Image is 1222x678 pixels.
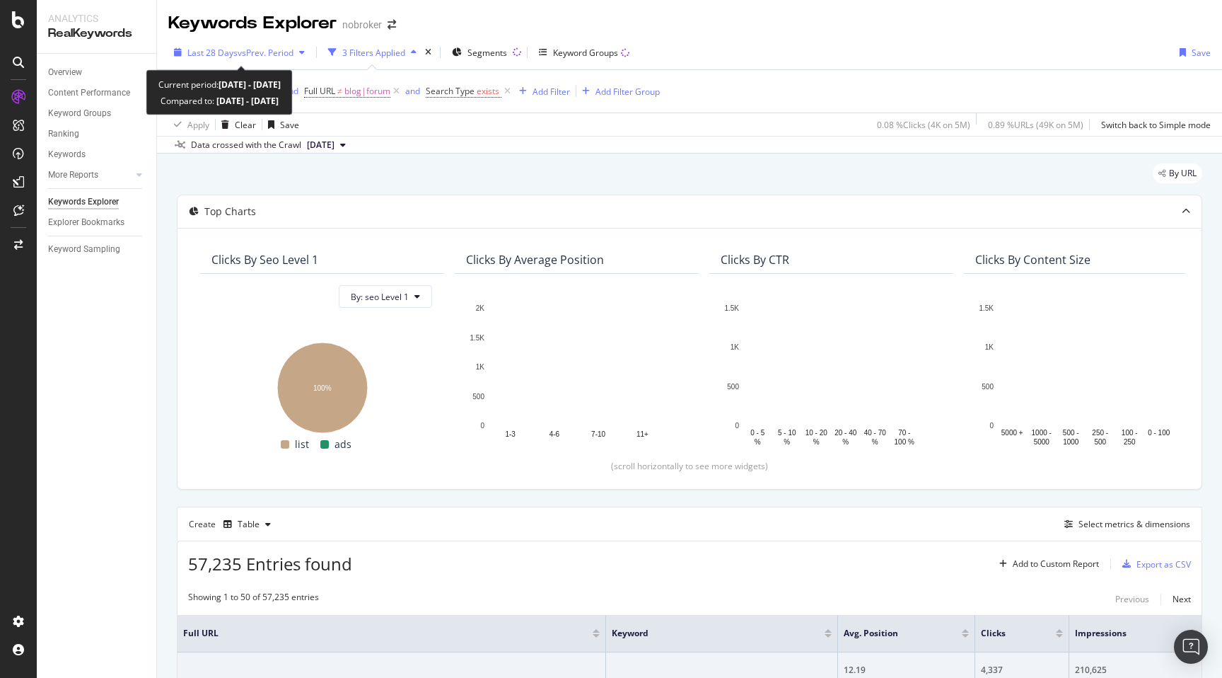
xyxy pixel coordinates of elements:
[591,430,605,438] text: 7-10
[988,119,1083,131] div: 0.89 % URLs ( 49K on 5M )
[477,85,499,97] span: exists
[636,430,648,438] text: 11+
[48,86,130,100] div: Content Performance
[334,436,351,453] span: ads
[168,113,209,136] button: Apply
[872,438,878,446] text: %
[595,86,660,98] div: Add Filter Group
[472,393,484,401] text: 500
[1115,591,1149,608] button: Previous
[238,520,260,529] div: Table
[322,41,422,64] button: 3 Filters Applied
[218,513,277,536] button: Table
[187,119,209,131] div: Apply
[168,11,337,35] div: Keywords Explorer
[844,664,969,677] div: 12.19
[1078,518,1190,530] div: Select metrics & dimensions
[48,242,120,257] div: Keyword Sampling
[48,106,146,121] a: Keyword Groups
[981,664,1063,677] div: 4,337
[280,119,299,131] div: Save
[476,363,485,371] text: 1K
[466,301,687,449] svg: A chart.
[844,627,941,640] span: Avg. Position
[342,47,405,59] div: 3 Filters Applied
[1063,438,1079,446] text: 1000
[422,45,434,59] div: times
[1115,593,1149,605] div: Previous
[476,304,485,312] text: 2K
[307,139,334,151] span: 2025 Aug. 4th
[1169,169,1197,178] span: By URL
[187,47,238,59] span: Last 28 Days
[553,47,618,59] div: Keyword Groups
[48,195,119,209] div: Keywords Explorer
[1192,47,1211,59] div: Save
[405,85,420,97] div: and
[48,195,146,209] a: Keywords Explorer
[48,65,146,80] a: Overview
[466,253,604,267] div: Clicks By Average Position
[731,344,740,352] text: 1K
[168,41,310,64] button: Last 28 DaysvsPrev. Period
[975,301,1196,449] div: A chart.
[1034,438,1050,446] text: 5000
[1124,438,1136,446] text: 250
[576,83,660,100] button: Add Filter Group
[189,513,277,536] div: Create
[979,304,994,312] text: 1.5K
[313,384,332,392] text: 100%
[188,591,319,608] div: Showing 1 to 50 of 57,235 entries
[405,84,420,98] button: and
[750,429,764,437] text: 0 - 5
[727,383,739,391] text: 500
[211,335,432,436] svg: A chart.
[513,83,570,100] button: Add Filter
[388,20,396,30] div: arrow-right-arrow-left
[48,127,146,142] a: Ranking
[985,344,994,352] text: 1K
[183,627,571,640] span: Full URL
[188,552,352,575] span: 57,235 Entries found
[48,11,145,25] div: Analytics
[994,553,1099,575] button: Add to Custom Report
[721,253,789,267] div: Clicks By CTR
[1174,41,1211,64] button: Save
[864,429,887,437] text: 40 - 70
[470,334,484,342] text: 1.5K
[842,438,849,446] text: %
[813,438,820,446] text: %
[1075,627,1168,640] span: Impressions
[724,304,739,312] text: 1.5K
[1063,429,1079,437] text: 500 -
[533,41,635,64] button: Keyword Groups
[211,253,318,267] div: Clicks By seo Level 1
[981,627,1035,640] span: Clicks
[304,85,335,97] span: Full URL
[549,430,560,438] text: 4-6
[989,422,994,430] text: 0
[805,429,828,437] text: 10 - 20
[533,86,570,98] div: Add Filter
[48,215,124,230] div: Explorer Bookmarks
[834,429,857,437] text: 20 - 40
[48,86,146,100] a: Content Performance
[235,119,256,131] div: Clear
[48,147,86,162] div: Keywords
[1094,438,1106,446] text: 500
[48,65,82,80] div: Overview
[158,76,281,93] div: Current period:
[467,47,507,59] span: Segments
[214,95,279,107] b: [DATE] - [DATE]
[238,47,293,59] span: vs Prev. Period
[262,113,299,136] button: Save
[191,139,301,151] div: Data crossed with the Crawl
[342,18,382,32] div: nobroker
[216,113,256,136] button: Clear
[1172,591,1191,608] button: Next
[895,438,914,446] text: 100 %
[480,422,484,430] text: 0
[784,438,790,446] text: %
[1075,664,1196,677] div: 210,625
